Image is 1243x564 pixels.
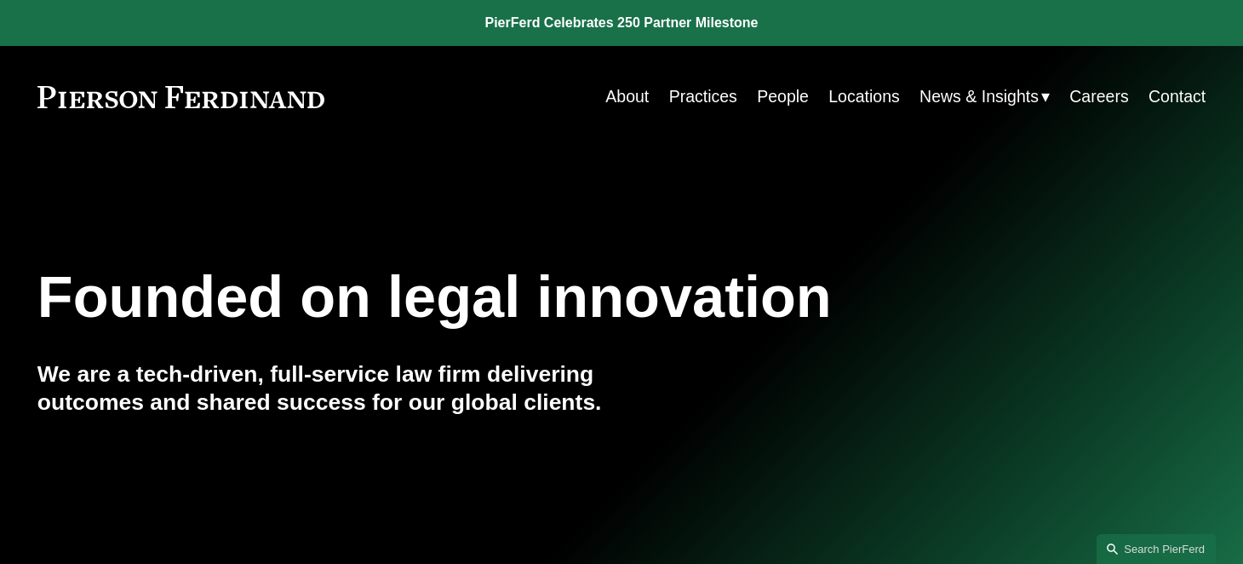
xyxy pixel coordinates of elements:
[669,80,737,113] a: Practices
[1069,80,1128,113] a: Careers
[1097,534,1216,564] a: Search this site
[828,80,899,113] a: Locations
[605,80,649,113] a: About
[37,264,1011,331] h1: Founded on legal innovation
[37,360,621,417] h4: We are a tech-driven, full-service law firm delivering outcomes and shared success for our global...
[1148,80,1206,113] a: Contact
[757,80,809,113] a: People
[919,80,1050,113] a: folder dropdown
[919,82,1039,112] span: News & Insights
